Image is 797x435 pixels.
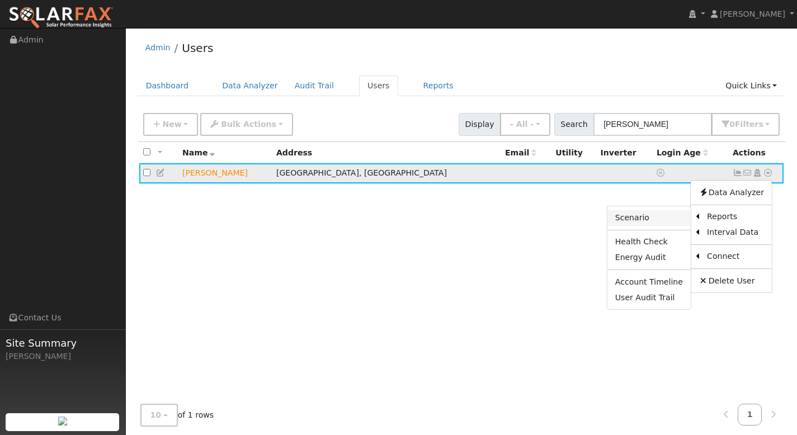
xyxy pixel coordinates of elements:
a: Scenario Report [607,210,691,226]
a: Users [359,75,398,96]
span: of 1 rows [140,404,214,427]
span: Name [182,148,215,157]
a: Users [182,41,213,55]
span: s [758,120,763,129]
div: [PERSON_NAME] [6,351,120,362]
a: Quick Links [717,75,785,96]
a: User Audit Trail [607,290,691,305]
td: [GEOGRAPHIC_DATA], [GEOGRAPHIC_DATA] [272,163,501,184]
span: [PERSON_NAME] [720,10,785,18]
span: Search [554,113,594,136]
a: Not connected [733,168,743,177]
input: Search [593,113,712,136]
a: Energy Audit Report [607,250,691,266]
button: New [143,113,199,136]
i: No email address [743,169,753,177]
a: Connect [699,249,772,264]
button: Bulk Actions [200,113,293,136]
button: 10 [140,404,178,427]
span: New [162,120,181,129]
a: Account Timeline Report [607,274,691,290]
span: Display [459,113,501,136]
span: Email [505,148,536,157]
div: Address [276,147,497,159]
a: Data Analyzer [691,185,772,200]
div: Actions [733,147,780,159]
button: 0Filters [711,113,780,136]
div: Utility [555,147,592,159]
span: 10 [150,410,162,419]
a: Reports [699,209,772,225]
button: - All - [500,113,550,136]
div: Inverter [601,147,649,159]
span: Site Summary [6,335,120,351]
a: Reports [415,75,462,96]
a: Audit Trail [286,75,342,96]
span: Bulk Actions [221,120,276,129]
a: Login As [752,168,762,177]
a: Other actions [763,167,773,179]
a: No login access [657,168,667,177]
a: Health Check Report [607,234,691,250]
img: SolarFax [8,6,114,30]
a: Delete User [691,273,772,289]
a: Admin [145,43,171,52]
a: Data Analyzer [214,75,286,96]
img: retrieve [58,417,67,425]
td: Lead [178,163,272,184]
a: Edit User [156,168,166,177]
a: Interval Data [699,225,772,240]
span: Days since last login [657,148,708,157]
span: Filter [735,120,763,129]
a: Dashboard [138,75,197,96]
a: 1 [738,404,762,425]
